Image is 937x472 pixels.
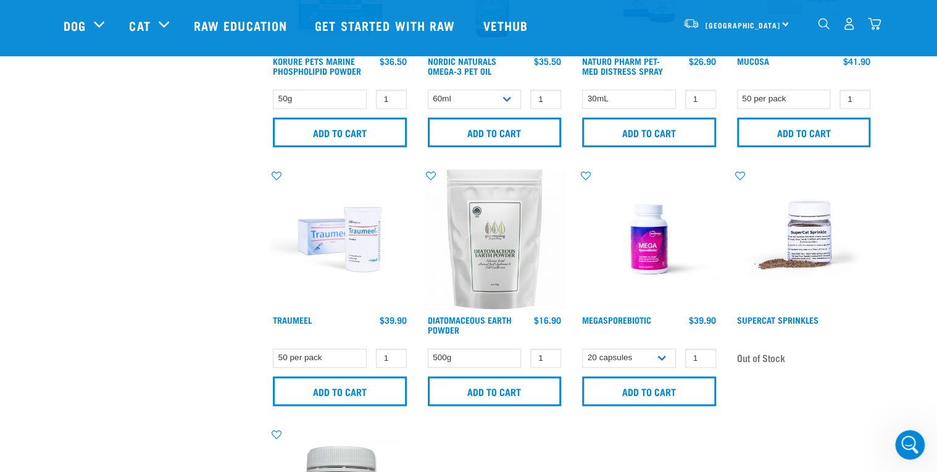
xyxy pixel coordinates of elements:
[30,305,57,315] b: 1 day
[20,327,96,334] div: Operator • 15m ago
[54,104,227,213] div: hi my cats in great health hes a [DEMOGRAPHIC_DATA] [DEMOGRAPHIC_DATA] always feed him your great...
[181,1,302,50] a: Raw Education
[428,117,562,147] input: Add to cart
[470,1,543,50] a: Vethub
[273,117,407,147] input: Add to cart
[376,90,407,109] input: 1
[302,1,470,50] a: Get started with Raw
[534,56,561,66] div: $35.50
[273,59,361,73] a: Korure Pets Marine Phospholipid Powder
[734,169,874,310] img: Plastic Container of SuperCat Sprinkles With Product Shown Outside Of The Bottle
[19,377,29,387] button: Emoji picker
[193,5,217,28] button: Home
[685,90,716,109] input: 1
[273,318,312,322] a: Traumeel
[270,169,410,310] img: RE Product Shoot 2023 Nov8644
[129,16,150,35] a: Cat
[530,90,561,109] input: 1
[217,5,239,27] div: Close
[428,59,496,73] a: Nordic Naturals Omega-3 Pet Oil
[20,293,193,317] div: Our usual reply time 🕒
[10,347,237,389] div: kimnewtonnz@gmail.com says…
[44,97,237,221] div: hi my cats in great health hes a [DEMOGRAPHIC_DATA] [DEMOGRAPHIC_DATA] always feed him your great...
[59,377,69,387] button: Upload attachment
[737,348,785,367] span: Out of Stock
[843,56,870,66] div: $41.90
[534,315,561,325] div: $16.90
[20,263,118,285] b: [EMAIL_ADDRESS][DOMAIN_NAME]
[582,318,651,322] a: MegaSporeBiotic
[685,348,716,368] input: 1
[843,17,856,30] img: user.png
[135,347,237,374] div: thank you so much
[689,56,716,66] div: $26.90
[376,348,407,368] input: 1
[8,5,31,28] button: go back
[10,97,237,230] div: kimnewtonnz@gmail.com says…
[737,59,769,63] a: Mucosa
[10,230,202,324] div: You’ll get replies here and in your email:✉️[EMAIL_ADDRESS][DOMAIN_NAME]Our usual reply time🕒1 da...
[428,318,512,332] a: Diatomaceous Earth Powder
[582,59,663,73] a: Naturo Pharm Pet-Med Distress Spray
[737,117,871,147] input: Add to cart
[212,373,231,392] button: Send a message…
[20,238,193,286] div: You’ll get replies here and in your email: ✉️
[78,377,88,387] button: Start recording
[380,315,407,325] div: $39.90
[868,17,881,30] img: home-icon@2x.png
[818,18,830,30] img: home-icon-1@2x.png
[689,315,716,325] div: $39.90
[582,117,716,147] input: Add to cart
[706,23,780,27] span: [GEOGRAPHIC_DATA]
[582,376,716,406] input: Add to cart
[579,169,719,310] img: Raw Essentials Mega Spore Biotic Probiotic For Dogs
[273,376,407,406] input: Add to cart
[64,16,86,35] a: Dog
[839,90,870,109] input: 1
[530,348,561,368] input: 1
[10,352,236,373] textarea: Message…
[380,56,407,66] div: $36.50
[10,230,237,347] div: Operator says…
[683,18,699,29] img: van-moving.png
[428,376,562,406] input: Add to cart
[60,12,104,21] h1: Operator
[425,169,565,310] img: Diatomaceous earth
[895,430,925,460] iframe: Intercom live chat
[39,377,49,387] button: Gif picker
[737,318,818,322] a: Supercat Sprinkles
[35,7,55,27] img: Profile image for Operator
